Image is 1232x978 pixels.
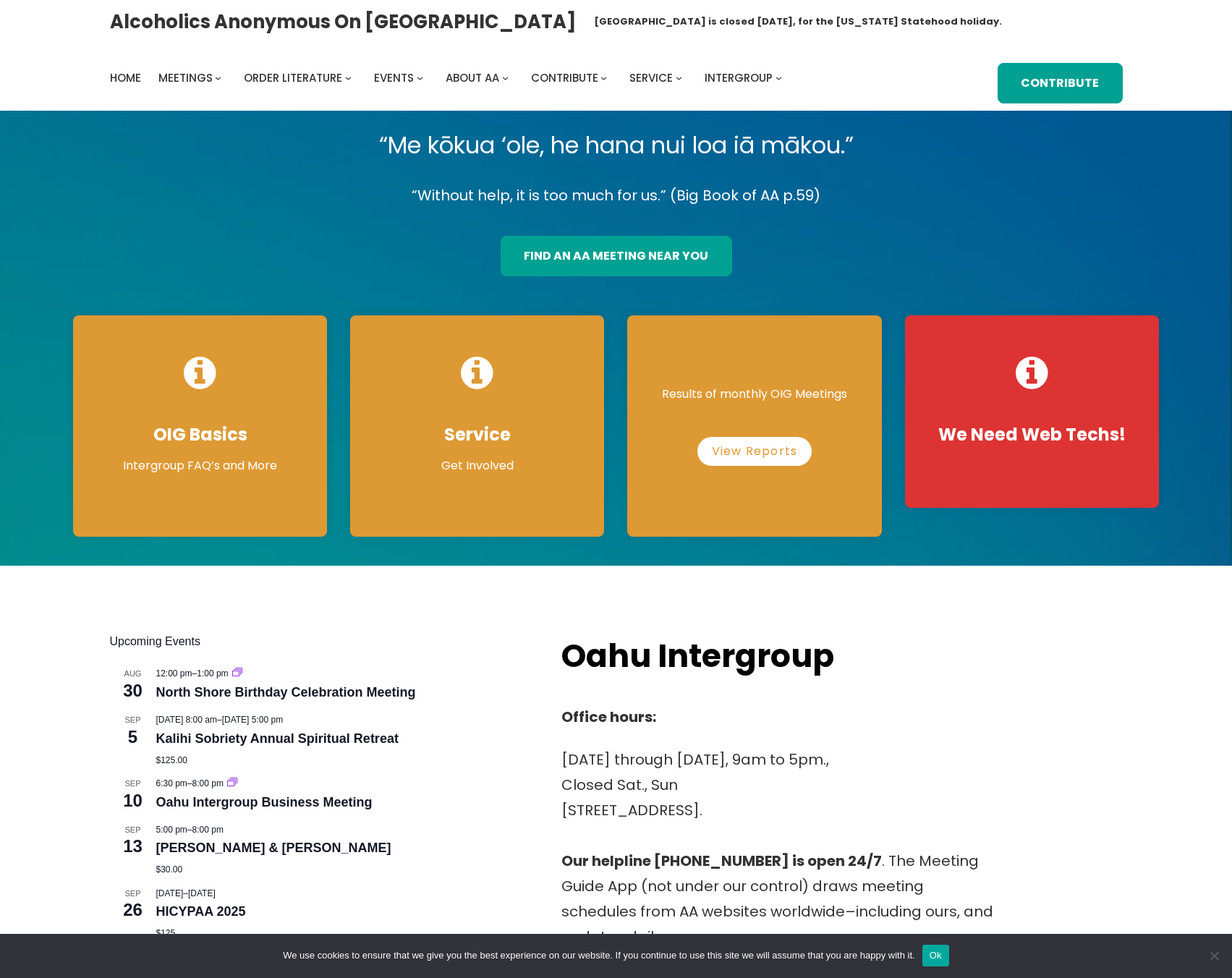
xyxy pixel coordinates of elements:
span: About AA [446,70,499,85]
a: North Shore Birthday Celebration Meeting [156,685,416,700]
span: Contribute [531,70,598,85]
a: Meetings [158,68,213,88]
p: “Me kōkua ‘ole, he hana nui loa iā mākou.” [61,125,1171,166]
a: Home [110,68,141,88]
a: Oahu Intergroup Business Meeting [156,795,373,810]
p: Intergroup FAQ’s and More [88,457,313,475]
button: Ok [922,945,949,966]
span: Meetings [158,70,213,85]
span: Service [629,70,673,85]
time: – [156,825,224,835]
strong: Our helpline [PHONE_NUMBER] is open 24/7 [561,851,882,871]
span: 8:00 pm [192,778,224,788]
h2: Upcoming Events [110,633,533,650]
span: [DATE] 8:00 am [156,715,217,725]
time: – [156,778,226,788]
p: “Without help, it is too much for us.” (Big Book of AA p.59) [61,183,1171,208]
span: Home [110,70,141,85]
span: Sep [110,824,156,836]
span: No [1207,948,1221,963]
span: 5 [110,725,156,749]
h2: Oahu Intergroup [561,633,910,679]
span: 5:00 pm [156,825,187,835]
a: Event series: Oahu Intergroup Business Meeting [227,778,237,788]
span: We use cookies to ensure that we give you the best experience on our website. If you continue to ... [283,948,914,963]
p: Results of monthly OIG Meetings [642,386,867,403]
span: 6:30 pm [156,778,187,788]
a: Event series: North Shore Birthday Celebration Meeting [232,668,242,679]
span: $30.00 [156,864,183,875]
span: $125 [156,928,176,938]
span: 12:00 pm [156,668,192,679]
span: Intergroup [705,70,773,85]
span: Order Literature [244,70,342,85]
span: 26 [110,898,156,922]
a: About AA [446,68,499,88]
h4: We Need Web Techs! [919,424,1144,446]
button: Service submenu [676,75,682,81]
a: Events [374,68,414,88]
span: Events [374,70,414,85]
time: – [156,715,284,725]
span: Sep [110,714,156,726]
a: View Reports [697,437,812,466]
button: Meetings submenu [215,75,221,81]
time: – [156,888,216,898]
span: 8:00 pm [192,825,224,835]
span: Sep [110,888,156,900]
time: – [156,668,231,679]
span: 10 [110,788,156,813]
button: Events submenu [417,75,423,81]
h4: OIG Basics [88,424,313,446]
nav: Intergroup [110,68,787,88]
h4: Service [365,424,590,446]
p: Get Involved [365,457,590,475]
span: 30 [110,679,156,703]
a: Alcoholics Anonymous on [GEOGRAPHIC_DATA] [110,5,577,38]
a: HICYPAA 2025 [156,904,246,919]
a: find an aa meeting near you [501,236,732,276]
span: Sep [110,778,156,790]
strong: Office hours: [561,707,656,727]
a: [PERSON_NAME] & [PERSON_NAME] [156,841,391,856]
button: Intergroup submenu [776,75,782,81]
span: [DATE] [156,888,184,898]
span: [DATE] 5:00 pm [222,715,283,725]
button: About AA submenu [502,75,509,81]
span: Aug [110,668,156,680]
a: Contribute [998,63,1123,103]
a: Kalihi Sobriety Annual Spiritual Retreat [156,731,399,747]
a: Intergroup [705,68,773,88]
span: 1:00 pm [197,668,228,679]
span: $125.00 [156,755,187,765]
a: Contribute [531,68,598,88]
h1: [GEOGRAPHIC_DATA] is closed [DATE], for the [US_STATE] Statehood holiday. [594,14,1002,29]
a: Service [629,68,673,88]
button: Contribute submenu [600,75,607,81]
span: 13 [110,834,156,859]
p: [DATE] through [DATE], 9am to 5pm., Closed Sat., Sun [STREET_ADDRESS]. . The Meeting Guide App (n... [561,747,995,950]
button: Order Literature submenu [345,75,352,81]
span: [DATE] [188,888,216,898]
